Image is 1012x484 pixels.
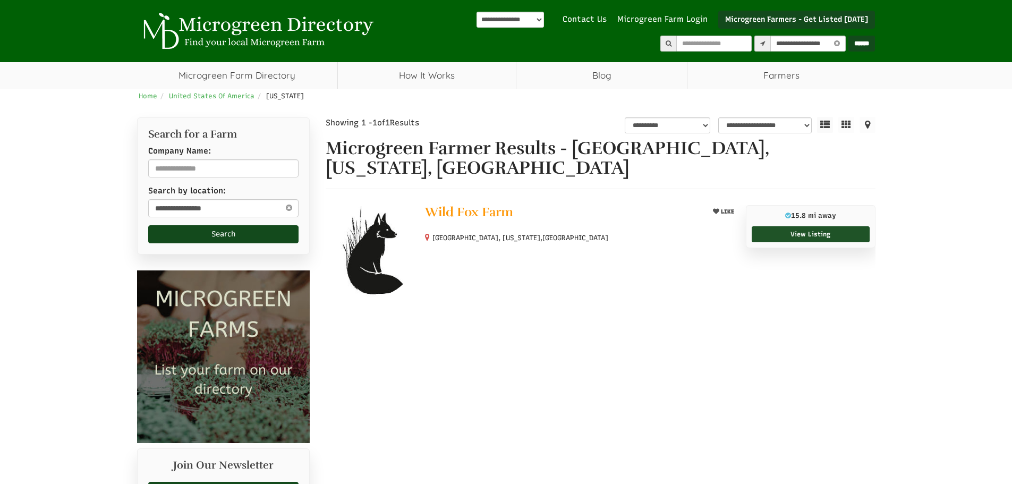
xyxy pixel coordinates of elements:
[326,117,509,129] div: Showing 1 - of Results
[687,62,875,89] span: Farmers
[752,211,870,220] p: 15.8 mi away
[148,146,211,157] label: Company Name:
[477,12,544,28] div: Powered by
[148,129,299,140] h2: Search for a Farm
[338,62,516,89] a: How It Works
[719,208,734,215] span: LIKE
[372,118,377,128] span: 1
[425,205,701,222] a: Wild Fox Farm
[542,233,608,243] span: [GEOGRAPHIC_DATA]
[139,92,157,100] a: Home
[752,226,870,242] a: View Listing
[718,11,875,29] a: Microgreen Farmers - Get Listed [DATE]
[148,460,299,477] h2: Join Our Newsletter
[625,117,710,133] select: overall_rating_filter-1
[137,13,376,50] img: Microgreen Directory
[718,117,812,133] select: sortbox-1
[266,92,304,100] span: [US_STATE]
[326,139,875,179] h1: Microgreen Farmer Results - [GEOGRAPHIC_DATA], [US_STATE], [GEOGRAPHIC_DATA]
[516,62,687,89] a: Blog
[137,270,310,443] img: Microgreen Farms list your microgreen farm today
[477,12,544,28] select: Language Translate Widget
[385,118,390,128] span: 1
[326,205,418,297] img: Wild Fox Farm
[148,225,299,243] button: Search
[169,92,254,100] a: United States Of America
[557,14,612,25] a: Contact Us
[617,14,713,25] a: Microgreen Farm Login
[432,234,608,242] small: [GEOGRAPHIC_DATA], [US_STATE],
[709,205,738,218] button: LIKE
[148,185,226,197] label: Search by location:
[425,204,513,220] span: Wild Fox Farm
[137,62,337,89] a: Microgreen Farm Directory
